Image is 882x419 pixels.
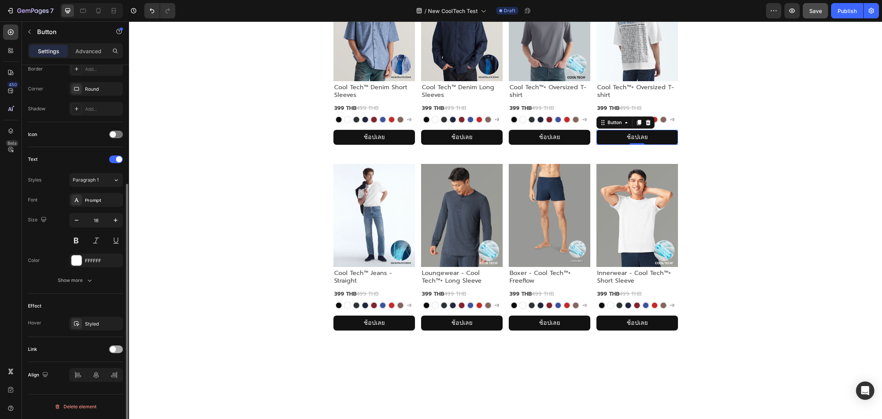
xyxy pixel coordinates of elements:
[204,93,286,103] img: gempages_490543198289003377-df62ed5a-1f94-4969-9fb5-16f2d7d60fc2.png
[381,83,403,91] strong: 399 THB
[28,105,46,112] div: Shadow
[85,321,121,327] div: Styled
[425,7,426,15] span: /
[28,401,123,413] button: Delete element
[315,83,337,91] s: 499 THB
[50,6,54,15] p: 7
[468,83,490,91] strong: 399 THB
[410,110,431,121] p: ช้อปเลย
[410,296,431,307] p: ช้อปเลย
[293,247,353,264] span: Loungewear - Cool Tech™+ Long Sleeve
[69,173,123,187] button: Paragraph 1
[403,83,425,91] s: 499 THB
[38,47,59,55] p: Settings
[204,142,286,246] img: Web_Classic_Cover_585x740_dbf272b4-e09c-46e3-86c8-ab4d3bda45b4_1080x.jpg
[235,296,256,307] p: ช้อปเลย
[28,65,43,72] div: Border
[235,110,256,121] p: ช้อปเลย
[85,66,121,73] div: Add...
[129,21,882,419] iframe: Design area
[205,247,263,264] span: Cool Tech™ Jeans - Straight
[381,61,457,78] span: Cool Tech™+ Oversized T-shirt
[73,177,99,183] span: Paragraph 1
[831,3,863,18] button: Publish
[490,268,513,277] s: 499 THB
[468,61,545,78] span: Cool Tech™+ Oversized T-shirt
[3,3,57,18] button: 7
[293,61,365,78] span: Cool Tech™ Denim Long Sleeves
[322,110,343,121] p: ช้อปเลย
[292,279,374,288] img: gempages_490543198289003377-df62ed5a-1f94-4969-9fb5-16f2d7d60fc2.png
[28,319,41,326] div: Hover
[467,294,549,309] button: <p>ช้อปเลย</p>
[315,268,337,277] s: 499 THB
[28,257,40,264] div: Color
[54,402,96,411] div: Delete element
[85,257,121,264] div: FFFFFF
[467,279,549,288] img: gempages_490543198289003377-df62ed5a-1f94-4969-9fb5-16f2d7d60fc2.png
[28,215,48,225] div: Size
[293,268,315,277] strong: 399 THB
[7,82,18,88] div: 450
[467,108,549,123] button: <p>ช้อปเลย</p>
[204,294,286,309] button: <p>ช้อปเลย</p>
[85,106,121,113] div: Add...
[28,196,38,203] div: Font
[468,247,542,264] span: Innerwear - Cool Tech™+ Short Sleeve
[85,197,121,204] div: Prompt
[504,7,515,14] span: Draft
[28,131,37,138] div: Icon
[856,381,874,400] div: Open Intercom Messenger
[381,268,403,277] strong: 399 THB
[803,3,828,18] button: Save
[403,268,425,277] s: 499 THB
[468,268,490,277] strong: 399 THB
[6,140,18,146] div: Beta
[381,247,442,264] span: Boxer - Cool Tech™+ Freeflow
[467,93,549,103] img: gempages_490543198289003377-df62ed5a-1f94-4969-9fb5-16f2d7d60fc2.png
[292,108,374,123] a: ช้อปเลย
[292,93,374,103] img: gempages_490543198289003377-df62ed5a-1f94-4969-9fb5-16f2d7d60fc2.png
[490,83,513,91] s: 499 THB
[498,296,519,307] p: ช้อปเลย
[28,303,41,309] div: Effect
[144,3,175,18] div: Undo/Redo
[467,142,549,246] img: Web_Innerwear_Cover_96af5ced-107c-4a79-92e8-4dcc952db5d8_1512x.jpg
[37,27,102,36] p: Button
[477,98,494,105] div: Button
[292,142,374,246] img: Web_Loungewear_Blue_Longsleeve_Cover_1512x.jpg
[28,156,38,163] div: Text
[227,268,250,277] s: 499 THB
[498,110,519,121] p: ช้อปเลย
[292,294,374,309] button: <p>ช้อปเลย</p>
[85,86,121,93] div: Round
[380,294,461,309] button: <p>ช้อปเลย</p>
[322,296,343,307] p: ช้อปเลย
[28,370,50,380] div: Align
[28,273,123,287] button: Show more
[205,83,227,91] strong: 399 THB
[204,108,286,123] a: ช้อปเลย
[28,177,41,183] div: Styles
[838,7,857,15] div: Publish
[227,83,250,91] s: 499 THB
[380,93,461,103] img: gempages_490543198289003377-df62ed5a-1f94-4969-9fb5-16f2d7d60fc2.png
[28,85,43,92] div: Corner
[28,346,37,353] div: Link
[380,108,461,123] a: ช้อปเลย
[380,279,461,288] img: gempages_490543198289003377-df62ed5a-1f94-4969-9fb5-16f2d7d60fc2.png
[809,8,822,14] span: Save
[205,61,278,78] span: Cool Tech™ Denim Short Sleeves
[58,277,93,284] div: Show more
[204,279,286,288] img: gempages_490543198289003377-df62ed5a-1f94-4969-9fb5-16f2d7d60fc2.png
[428,7,478,15] span: New CoolTech Test
[75,47,101,55] p: Advanced
[380,142,461,246] img: PDP_Boxer_585x740_cover_1080x.jpg
[293,83,315,91] strong: 399 THB
[205,268,227,277] strong: 399 THB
